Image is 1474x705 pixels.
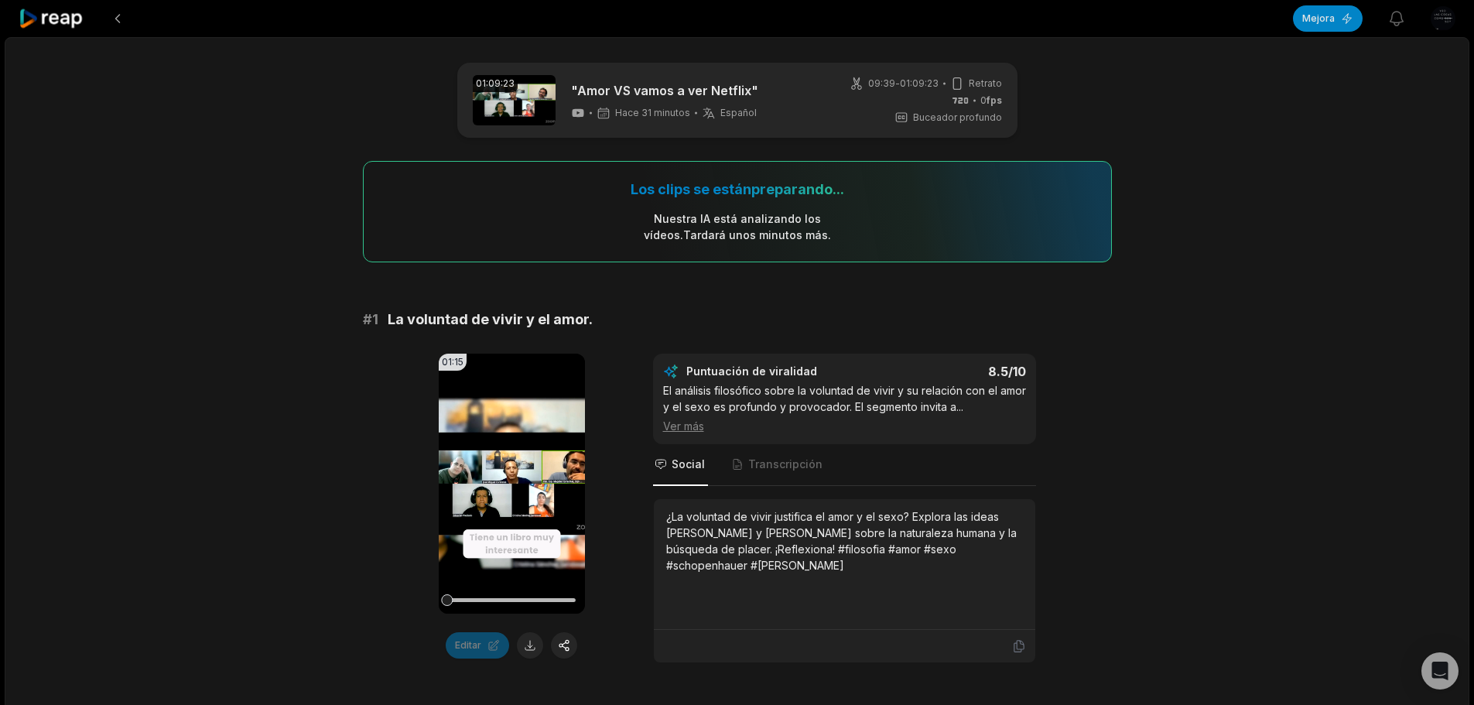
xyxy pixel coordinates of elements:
font: Social [672,457,705,471]
font: 09:39 [868,77,895,89]
font: Puntuación de viralidad [686,364,817,378]
font: Retrato [969,77,1002,89]
font: La voluntad de vivir y el amor. [388,311,593,327]
font: Buceador profundo [913,111,1002,123]
a: "Amor VS vamos a ver Netflix" [571,81,758,100]
font: Tardará unos minutos más. [683,228,831,241]
font: /10 [1008,364,1026,379]
button: Mejora [1293,5,1363,32]
font: 1 [372,311,378,327]
font: 01:09:23 [900,77,939,89]
div: Abrir Intercom Messenger [1421,652,1459,690]
font: # [363,311,372,327]
font: 8.5 [988,364,1008,379]
font: fps [987,94,1002,106]
font: Transcripción [748,457,822,471]
nav: Cortina a la italiana [653,444,1036,486]
font: ... [956,400,963,413]
font: El análisis filosófico sobre la voluntad de vivir y su relación con el amor y el sexo es profundo... [663,384,1026,413]
font: "Amor VS vamos a ver Netflix" [571,83,758,98]
font: . [680,228,683,241]
font: - [895,77,900,89]
font: Nuestra IA está analizando los vídeos [644,212,821,241]
button: Editar [446,632,509,659]
font: 0 [980,94,987,106]
font: ¿La voluntad de vivir justifica el amor y el sexo? Explora las ideas [PERSON_NAME] y [PERSON_NAME... [666,510,1017,572]
font: Mejora [1302,12,1335,24]
font: Hace 31 minutos [615,107,690,118]
font: Español [720,107,757,118]
font: preparando... [751,181,844,197]
font: Los clips se están [631,181,751,197]
font: Ver más [663,419,704,433]
font: Editar [455,639,481,651]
